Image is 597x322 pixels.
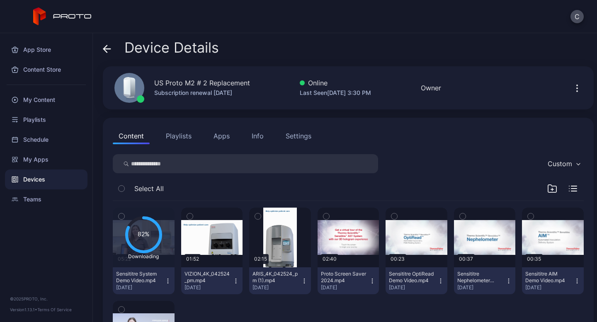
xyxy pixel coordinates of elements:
text: 82% [137,230,150,237]
div: Downloading [125,253,162,260]
div: Sensititre AIM Demo Video.mp4 [525,271,571,284]
div: Subscription renewal [DATE] [154,88,250,98]
div: Online [300,78,371,88]
div: US Proto M2 # 2 Replacement [154,78,250,88]
a: Devices [5,169,87,189]
button: ARIS_4K_042524_pm (1).mp4[DATE] [249,267,311,294]
button: Info [246,128,269,144]
button: VIZION_4K_042524_pm.mp4[DATE] [181,267,243,294]
button: Settings [280,128,317,144]
button: Apps [208,128,235,144]
div: Last Seen [DATE] 3:30 PM [300,88,371,98]
div: Sensititre System Demo Video.mp4 [116,271,162,284]
a: Schedule [5,130,87,150]
button: Custom [544,154,584,173]
div: Info [252,131,264,141]
button: Sensititre AIM Demo Video.mp4[DATE] [522,267,584,294]
div: [DATE] [184,284,233,291]
div: [DATE] [457,284,506,291]
button: Sensititre OptiRead Demo Video.mp4[DATE] [386,267,447,294]
div: [DATE] [116,284,165,291]
div: Sensititre Nephelometer Demo Video.mp4 [457,271,503,284]
a: Teams [5,189,87,209]
button: Proto Screen Saver 2024.mp4[DATE] [318,267,379,294]
a: Content Store [5,60,87,80]
div: [DATE] [389,284,437,291]
button: Playlists [160,128,197,144]
button: Sensititre Nephelometer Demo Video.mp4[DATE] [454,267,516,294]
div: Custom [548,160,572,168]
a: Playlists [5,110,87,130]
div: ARIS_4K_042524_pm (1).mp4 [252,271,298,284]
button: Sensititre System Demo Video.mp4[DATE] [113,267,175,294]
div: Owner [421,83,441,93]
span: Version 1.13.1 • [10,307,37,312]
div: [DATE] [525,284,574,291]
a: Terms Of Service [37,307,72,312]
button: C [570,10,584,23]
span: Select All [134,184,164,194]
span: Device Details [124,40,219,56]
div: Settings [286,131,311,141]
div: © 2025 PROTO, Inc. [10,295,83,302]
div: [DATE] [321,284,369,291]
a: My Content [5,90,87,110]
a: My Apps [5,150,87,169]
a: App Store [5,40,87,60]
button: Content [113,128,150,144]
div: Proto Screen Saver 2024.mp4 [321,271,366,284]
div: [DATE] [252,284,301,291]
div: VIZION_4K_042524_pm.mp4 [184,271,230,284]
div: Sensititre OptiRead Demo Video.mp4 [389,271,434,284]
